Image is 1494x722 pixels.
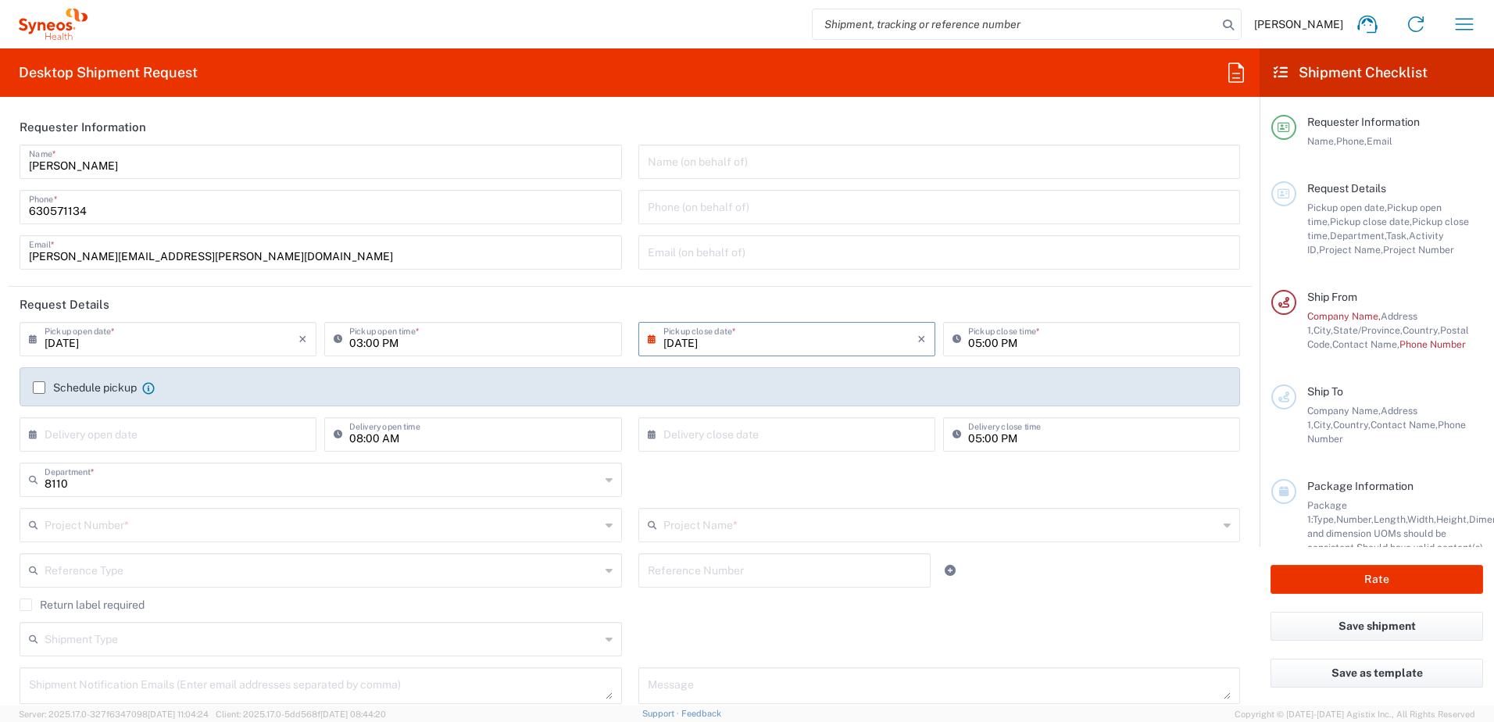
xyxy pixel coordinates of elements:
[1371,419,1438,431] span: Contact Name,
[1235,707,1475,721] span: Copyright © [DATE]-[DATE] Agistix Inc., All Rights Reserved
[320,709,386,719] span: [DATE] 08:44:20
[1333,324,1403,336] span: State/Province,
[1436,513,1469,525] span: Height,
[1307,182,1386,195] span: Request Details
[1383,244,1454,256] span: Project Number
[1271,612,1483,641] button: Save shipment
[1274,63,1428,82] h2: Shipment Checklist
[1356,541,1483,553] span: Should have valid content(s)
[1307,135,1336,147] span: Name,
[1254,17,1343,31] span: [PERSON_NAME]
[1313,513,1336,525] span: Type,
[1336,135,1367,147] span: Phone,
[1307,310,1381,322] span: Company Name,
[1399,338,1466,350] span: Phone Number
[1314,324,1333,336] span: City,
[1307,202,1387,213] span: Pickup open date,
[1307,291,1357,303] span: Ship From
[20,599,145,611] label: Return label required
[148,709,209,719] span: [DATE] 11:04:24
[642,709,681,718] a: Support
[1307,116,1420,128] span: Requester Information
[1332,338,1399,350] span: Contact Name,
[216,709,386,719] span: Client: 2025.17.0-5dd568f
[1307,405,1381,416] span: Company Name,
[1403,324,1440,336] span: Country,
[1374,513,1407,525] span: Length,
[813,9,1217,39] input: Shipment, tracking or reference number
[19,709,209,719] span: Server: 2025.17.0-327f6347098
[19,63,198,82] h2: Desktop Shipment Request
[1314,419,1333,431] span: City,
[1336,513,1374,525] span: Number,
[20,297,109,313] h2: Request Details
[1330,216,1412,227] span: Pickup close date,
[1367,135,1392,147] span: Email
[20,120,146,135] h2: Requester Information
[33,381,137,394] label: Schedule pickup
[917,327,926,352] i: ×
[681,709,721,718] a: Feedback
[1307,385,1343,398] span: Ship To
[939,559,961,581] a: Add Reference
[1386,230,1409,241] span: Task,
[1307,480,1414,492] span: Package Information
[1271,659,1483,688] button: Save as template
[1271,565,1483,594] button: Rate
[1333,419,1371,431] span: Country,
[1407,513,1436,525] span: Width,
[298,327,307,352] i: ×
[1319,244,1383,256] span: Project Name,
[1330,230,1386,241] span: Department,
[1307,499,1347,525] span: Package 1:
